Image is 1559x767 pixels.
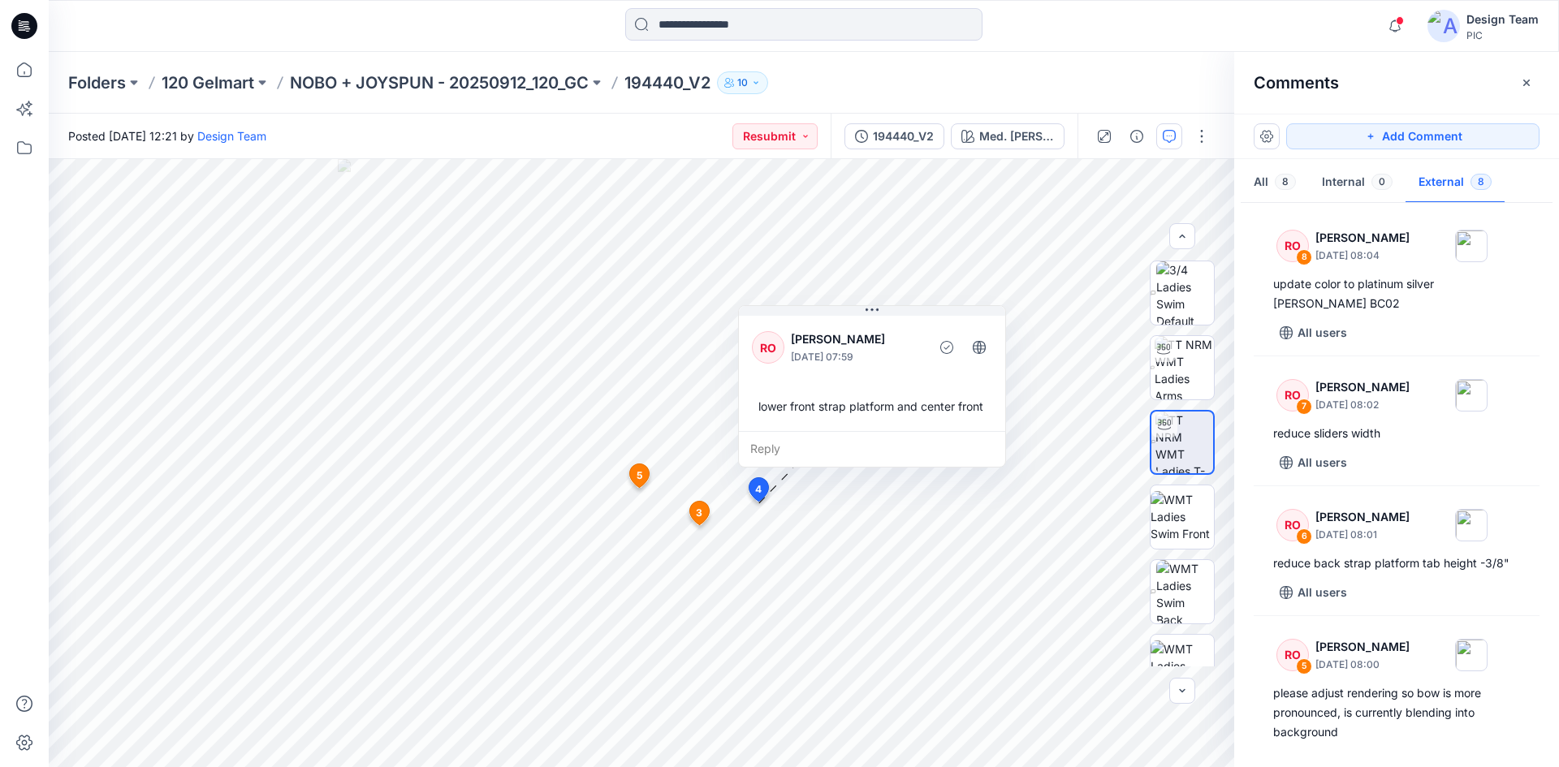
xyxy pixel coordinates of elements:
[1315,397,1410,413] p: [DATE] 08:02
[1371,174,1393,190] span: 0
[1470,174,1492,190] span: 8
[737,74,748,92] p: 10
[755,482,762,497] span: 4
[1273,580,1354,605] button: All users
[1273,274,1520,313] div: update color to platinum silver [PERSON_NAME] BC02
[1273,320,1354,346] button: All users
[68,71,126,94] a: Folders
[1427,10,1460,42] img: avatar
[1315,377,1410,397] p: [PERSON_NAME]
[1273,554,1520,573] div: reduce back strap platform tab height -3/8"
[1273,683,1520,742] div: please adjust rendering so bow is more pronounced, is currently blending into background
[1309,162,1406,204] button: Internal
[1156,261,1215,325] img: 3/4 Ladies Swim Default
[717,71,768,94] button: 10
[1155,336,1214,399] img: TT NRM WMT Ladies Arms Down
[873,127,934,145] div: 194440_V2
[624,71,710,94] p: 194440_V2
[1254,73,1339,93] h2: Comments
[752,391,992,421] div: lower front strap platform and center front
[1276,230,1309,262] div: RO
[290,71,589,94] a: NOBO + JOYSPUN - 20250912_120_GC
[1466,29,1539,41] div: PIC
[1315,527,1410,543] p: [DATE] 08:01
[1298,453,1347,472] p: All users
[1298,323,1347,343] p: All users
[1156,560,1214,623] img: WMT Ladies Swim Back
[844,123,944,149] button: 194440_V2
[1315,637,1410,657] p: [PERSON_NAME]
[1298,583,1347,602] p: All users
[1296,249,1312,265] div: 8
[1276,509,1309,541] div: RO
[951,123,1065,149] button: Med. [PERSON_NAME]
[1273,424,1520,443] div: reduce sliders width
[1241,162,1309,204] button: All
[1466,10,1539,29] div: Design Team
[1315,228,1410,248] p: [PERSON_NAME]
[1296,399,1312,415] div: 7
[791,330,923,349] p: [PERSON_NAME]
[1155,412,1213,473] img: TT NRM WMT Ladies T-Pose
[1276,639,1309,671] div: RO
[1296,658,1312,674] div: 5
[1151,640,1214,692] img: WMT Ladies Swim Left
[1315,507,1410,527] p: [PERSON_NAME]
[1151,491,1214,542] img: WMT Ladies Swim Front
[68,127,266,144] span: Posted [DATE] 12:21 by
[791,349,923,365] p: [DATE] 07:59
[696,506,702,520] span: 3
[197,129,266,143] a: Design Team
[1286,123,1540,149] button: Add Comment
[752,331,784,364] div: RO
[1275,174,1296,190] span: 8
[1124,123,1150,149] button: Details
[1276,379,1309,412] div: RO
[162,71,254,94] a: 120 Gelmart
[1315,248,1410,264] p: [DATE] 08:04
[1273,450,1354,476] button: All users
[637,468,642,483] span: 5
[1406,162,1505,204] button: External
[979,127,1054,145] div: Med. Heather Grey
[1315,657,1410,673] p: [DATE] 08:00
[739,431,1005,467] div: Reply
[1296,528,1312,545] div: 6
